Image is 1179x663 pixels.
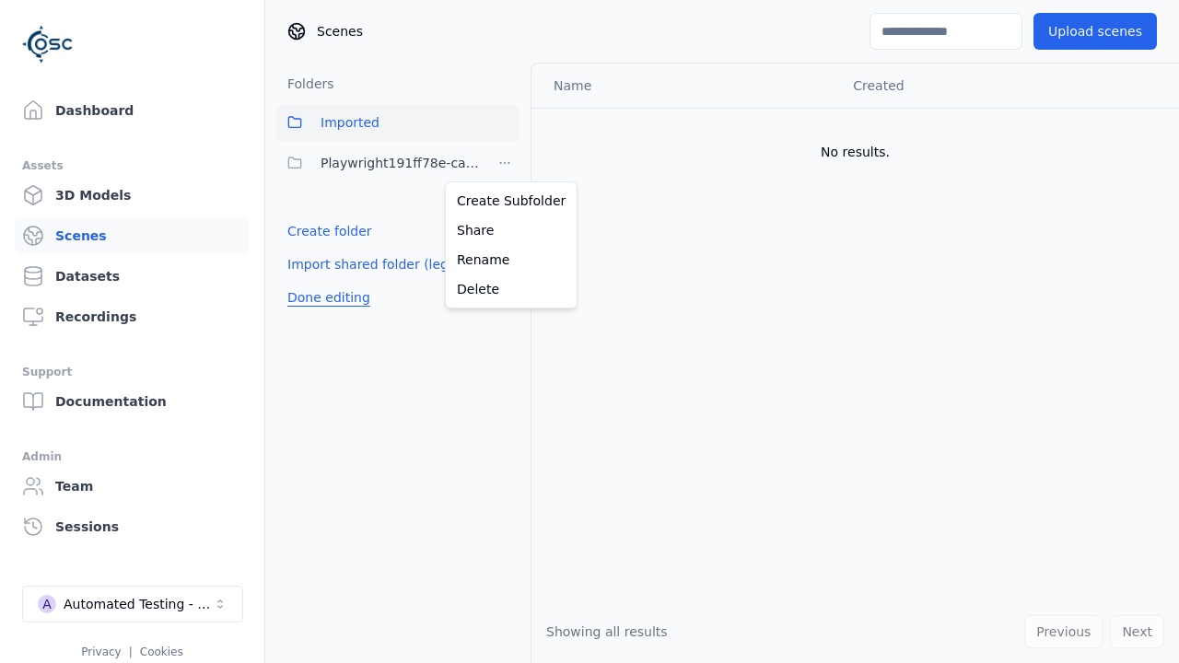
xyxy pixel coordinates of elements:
[449,215,573,245] a: Share
[449,245,573,274] a: Rename
[449,274,573,304] a: Delete
[449,186,573,215] a: Create Subfolder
